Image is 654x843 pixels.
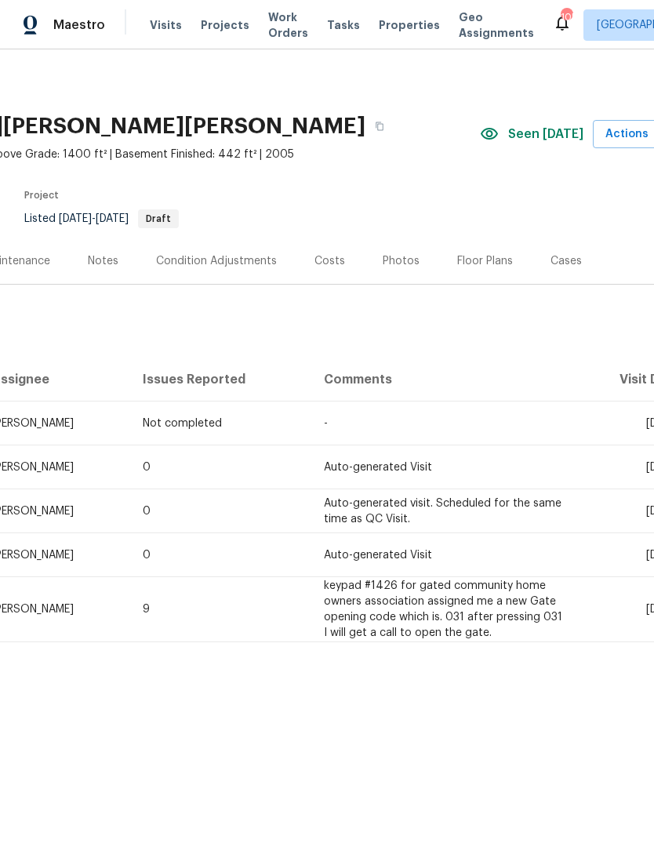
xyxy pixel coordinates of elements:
[379,17,440,33] span: Properties
[53,17,105,33] span: Maestro
[324,498,561,525] span: Auto-generated visit. Scheduled for the same time as QC Visit.
[459,9,534,41] span: Geo Assignments
[327,20,360,31] span: Tasks
[143,418,222,429] span: Not completed
[324,462,432,473] span: Auto-generated Visit
[130,358,311,402] th: Issues Reported
[59,213,129,224] span: -
[143,506,151,517] span: 0
[143,604,150,615] span: 9
[383,253,420,269] div: Photos
[324,550,432,561] span: Auto-generated Visit
[311,358,577,402] th: Comments
[88,253,118,269] div: Notes
[156,253,277,269] div: Condition Adjustments
[561,9,572,25] div: 105
[324,418,328,429] span: -
[150,17,182,33] span: Visits
[365,112,394,140] button: Copy Address
[140,214,177,223] span: Draft
[24,213,179,224] span: Listed
[96,213,129,224] span: [DATE]
[457,253,513,269] div: Floor Plans
[24,191,59,200] span: Project
[508,126,583,142] span: Seen [DATE]
[143,462,151,473] span: 0
[324,580,562,638] span: keypad #1426 for gated community home owners association assigned me a new Gate opening code whic...
[314,253,345,269] div: Costs
[268,9,308,41] span: Work Orders
[143,550,151,561] span: 0
[550,253,582,269] div: Cases
[201,17,249,33] span: Projects
[59,213,92,224] span: [DATE]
